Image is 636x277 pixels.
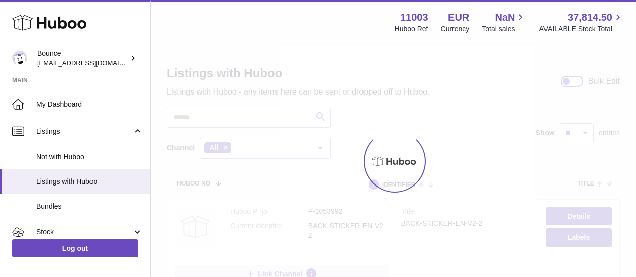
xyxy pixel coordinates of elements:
a: NaN Total sales [482,11,526,34]
span: Listings with Huboo [36,177,143,187]
img: internalAdmin-11003@internal.huboo.com [12,51,27,66]
span: Stock [36,227,132,237]
a: Log out [12,239,138,257]
strong: EUR [448,11,469,24]
span: My Dashboard [36,100,143,109]
div: Bounce [37,49,128,68]
span: AVAILABLE Stock Total [539,24,624,34]
a: 37,814.50 AVAILABLE Stock Total [539,11,624,34]
span: [EMAIL_ADDRESS][DOMAIN_NAME] [37,59,148,67]
span: Not with Huboo [36,152,143,162]
span: Total sales [482,24,526,34]
span: NaN [495,11,515,24]
span: Listings [36,127,132,136]
span: 37,814.50 [568,11,612,24]
strong: 11003 [400,11,428,24]
div: Currency [441,24,470,34]
span: Bundles [36,202,143,211]
div: Huboo Ref [395,24,428,34]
